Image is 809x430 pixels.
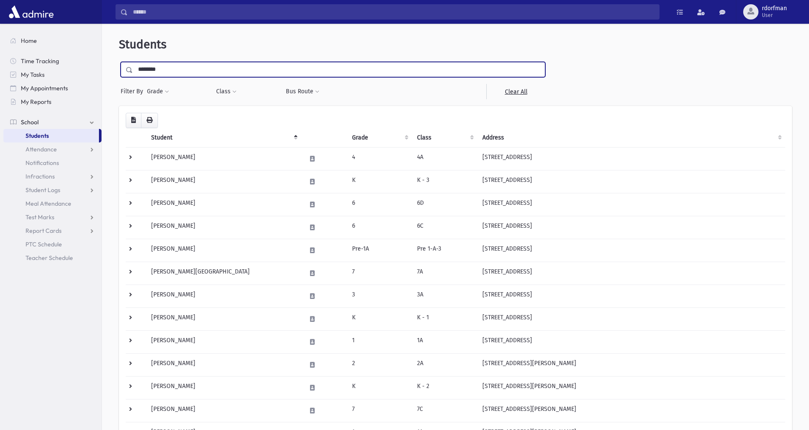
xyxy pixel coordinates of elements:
a: Meal Attendance [3,197,101,210]
td: 7 [347,262,412,285]
input: Search [128,4,659,20]
td: [PERSON_NAME] [146,330,301,353]
td: [STREET_ADDRESS][PERSON_NAME] [477,353,785,376]
span: PTC Schedule [25,240,62,248]
a: Clear All [486,84,545,99]
th: Student: activate to sort column descending [146,128,301,148]
td: 6 [347,193,412,216]
td: 1A [412,330,477,353]
a: Attendance [3,142,101,156]
span: My Appointments [21,84,68,92]
td: 1 [347,330,412,353]
a: Time Tracking [3,54,101,68]
span: My Reports [21,98,51,106]
th: Address: activate to sort column ascending [477,128,785,148]
a: Student Logs [3,183,101,197]
td: [PERSON_NAME] [146,307,301,330]
button: Grade [147,84,169,99]
a: My Appointments [3,81,101,95]
a: PTC Schedule [3,237,101,251]
span: Filter By [121,87,147,96]
td: [STREET_ADDRESS][PERSON_NAME] [477,376,785,399]
span: Teacher Schedule [25,254,73,262]
span: Time Tracking [21,57,59,65]
span: Meal Attendance [25,200,71,207]
td: 7C [412,399,477,422]
span: Students [119,37,166,51]
a: Home [3,34,101,47]
th: Grade: activate to sort column ascending [347,128,412,148]
a: Infractions [3,170,101,183]
td: [STREET_ADDRESS] [477,239,785,262]
img: AdmirePro [7,3,56,20]
td: [PERSON_NAME][GEOGRAPHIC_DATA] [146,262,301,285]
span: My Tasks [21,71,45,78]
td: [PERSON_NAME] [146,399,301,422]
td: [STREET_ADDRESS] [477,330,785,353]
button: CSV [126,113,141,128]
td: [PERSON_NAME] [146,353,301,376]
th: Class: activate to sort column ascending [412,128,477,148]
button: Print [141,113,158,128]
a: Students [3,129,99,142]
td: [PERSON_NAME] [146,147,301,170]
td: K [347,170,412,193]
td: 4 [347,147,412,170]
td: 6D [412,193,477,216]
td: [PERSON_NAME] [146,170,301,193]
span: Home [21,37,37,45]
td: [STREET_ADDRESS] [477,193,785,216]
td: [PERSON_NAME] [146,216,301,239]
span: Students [25,132,49,140]
td: [STREET_ADDRESS] [477,307,785,330]
td: 7 [347,399,412,422]
td: K [347,376,412,399]
td: 2 [347,353,412,376]
td: 6 [347,216,412,239]
span: User [762,12,787,19]
td: 3A [412,285,477,307]
td: 4A [412,147,477,170]
td: K - 2 [412,376,477,399]
span: Test Marks [25,213,54,221]
a: My Tasks [3,68,101,81]
td: [PERSON_NAME] [146,239,301,262]
a: Notifications [3,156,101,170]
td: K - 3 [412,170,477,193]
span: Infractions [25,173,55,180]
td: [STREET_ADDRESS] [477,216,785,239]
a: Report Cards [3,224,101,237]
a: My Reports [3,95,101,109]
td: [PERSON_NAME] [146,285,301,307]
td: 3 [347,285,412,307]
span: rdorfman [762,5,787,12]
td: [STREET_ADDRESS] [477,170,785,193]
a: Teacher Schedule [3,251,101,265]
a: Test Marks [3,210,101,224]
td: [PERSON_NAME] [146,193,301,216]
td: K - 1 [412,307,477,330]
td: [STREET_ADDRESS] [477,262,785,285]
td: [STREET_ADDRESS] [477,285,785,307]
td: 7A [412,262,477,285]
span: Student Logs [25,186,60,194]
td: [PERSON_NAME] [146,376,301,399]
td: K [347,307,412,330]
span: School [21,118,39,126]
span: Attendance [25,145,57,153]
span: Report Cards [25,227,62,235]
td: 6C [412,216,477,239]
td: [STREET_ADDRESS] [477,147,785,170]
button: Class [216,84,237,99]
a: School [3,115,101,129]
td: [STREET_ADDRESS][PERSON_NAME] [477,399,785,422]
span: Notifications [25,159,59,167]
td: Pre 1-A-3 [412,239,477,262]
td: Pre-1A [347,239,412,262]
td: 2A [412,353,477,376]
button: Bus Route [285,84,320,99]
